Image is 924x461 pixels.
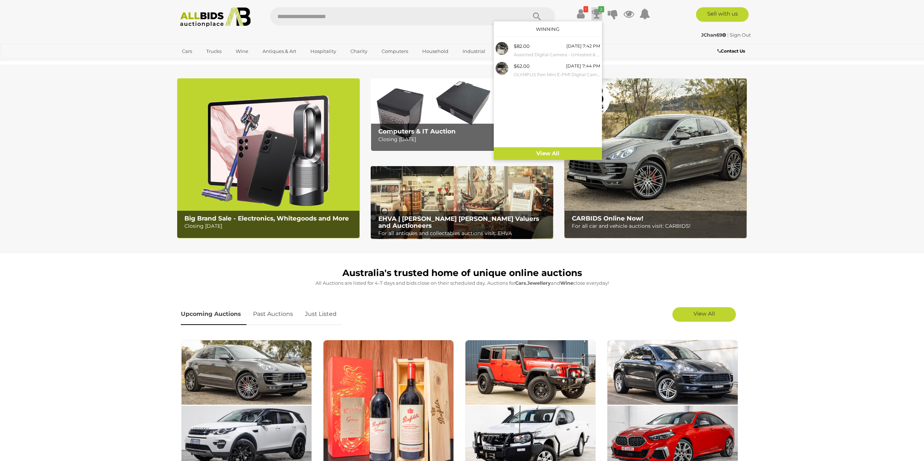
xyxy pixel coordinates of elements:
[378,215,539,229] b: EHVA | [PERSON_NAME] [PERSON_NAME] Valuers and Auctioneers
[458,45,490,57] a: Industrial
[181,279,744,287] p: All Auctions are listed for 4-7 days and bids close on their scheduled day. Auctions for , and cl...
[598,6,604,12] i: 2
[231,45,253,57] a: Wine
[371,78,553,151] a: Computers & IT Auction Computers & IT Auction Closing [DATE]
[572,222,743,231] p: For all car and vehicle auctions visit: CARBIDS!
[181,268,744,278] h1: Australia's trusted home of unique online auctions
[378,128,456,135] b: Computers & IT Auction
[730,32,751,38] a: Sign Out
[514,51,600,59] small: Assorted Digital Camera - Untested & for Repair
[572,215,643,222] b: CARBIDS Online Now!
[519,7,555,25] button: Search
[377,45,413,57] a: Computers
[717,48,745,54] b: Contact Us
[727,32,729,38] span: |
[181,304,247,325] a: Upcoming Auctions
[371,78,553,151] img: Computers & IT Auction
[202,45,226,57] a: Trucks
[564,78,747,238] a: CARBIDS Online Now! CARBIDS Online Now! For all car and vehicle auctions visit: CARBIDS!
[494,40,602,60] a: $82.00 [DATE] 7:42 PM Assorted Digital Camera - Untested & for Repair
[514,71,600,79] small: OLYMPUS Pen Mini E-PM1 Digital Camera - Purple (Body Only) with Thinktank Camera Bag
[177,78,360,238] img: Big Brand Sale - Electronics, Whitegoods and More
[378,229,549,238] p: For all antiques and collectables auctions visit: EHVA
[701,32,726,38] strong: JChan69
[496,42,508,55] img: 53717-41a.jpeg
[515,280,526,286] strong: Cars
[514,62,530,70] div: $62.00
[248,304,298,325] a: Past Auctions
[177,57,238,69] a: [GEOGRAPHIC_DATA]
[717,47,747,55] a: Contact Us
[672,307,736,322] a: View All
[514,42,530,50] div: $82.00
[346,45,372,57] a: Charity
[583,6,588,12] i: !
[371,166,553,239] a: EHVA | Evans Hastings Valuers and Auctioneers EHVA | [PERSON_NAME] [PERSON_NAME] Valuers and Auct...
[258,45,301,57] a: Antiques & Art
[696,7,749,22] a: Sell with us
[184,215,349,222] b: Big Brand Sale - Electronics, Whitegoods and More
[371,166,553,239] img: EHVA | Evans Hastings Valuers and Auctioneers
[494,60,602,80] a: $62.00 [DATE] 7:44 PM OLYMPUS Pen Mini E-PM1 Digital Camera - Purple (Body Only) with Thinktank C...
[494,147,602,160] a: View All
[566,62,600,70] div: [DATE] 7:44 PM
[575,7,586,20] a: !
[527,280,551,286] strong: Jewellery
[378,135,549,144] p: Closing [DATE]
[564,78,747,238] img: CARBIDS Online Now!
[496,62,508,75] img: 53717-42a.jpeg
[560,280,573,286] strong: Wine
[418,45,453,57] a: Household
[693,310,715,317] span: View All
[306,45,341,57] a: Hospitality
[591,7,602,20] a: 2
[300,304,342,325] a: Just Listed
[177,45,197,57] a: Cars
[701,32,727,38] a: JChan69
[566,42,600,50] div: [DATE] 7:42 PM
[184,222,355,231] p: Closing [DATE]
[536,26,559,32] a: Winning
[176,7,255,27] img: Allbids.com.au
[177,78,360,238] a: Big Brand Sale - Electronics, Whitegoods and More Big Brand Sale - Electronics, Whitegoods and Mo...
